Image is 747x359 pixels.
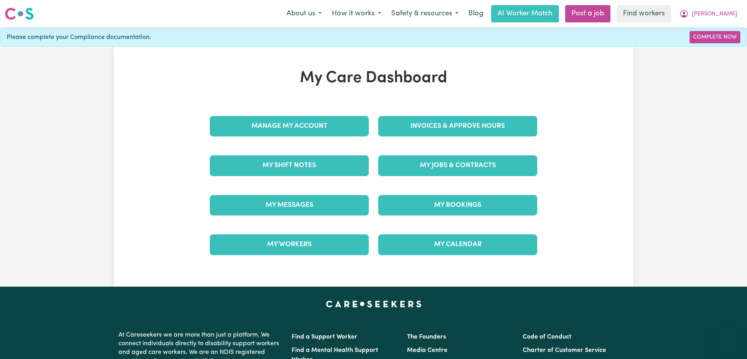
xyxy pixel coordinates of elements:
[407,334,446,340] a: The Founders
[210,234,369,255] a: My Workers
[378,234,537,255] a: My Calendar
[491,5,559,22] a: AI Worker Match
[407,347,447,353] a: Media Centre
[523,347,606,353] a: Charter of Customer Service
[5,7,34,21] img: Careseekers logo
[716,328,741,353] iframe: Button to launch messaging window
[565,5,610,22] a: Post a job
[690,31,740,43] a: Complete Now
[326,301,422,307] a: Careseekers home page
[464,5,488,22] a: Blog
[692,10,737,18] span: [PERSON_NAME]
[205,69,542,88] h1: My Care Dashboard
[327,6,386,22] button: How it works
[5,5,34,23] a: Careseekers logo
[7,33,151,42] span: Please complete your Compliance documentation.
[281,6,327,22] button: About us
[674,6,742,22] button: My Account
[386,6,464,22] button: Safety & resources
[210,116,369,136] a: Manage My Account
[292,334,357,340] a: Find a Support Worker
[378,195,537,215] a: My Bookings
[617,5,671,22] a: Find workers
[378,155,537,176] a: My Jobs & Contracts
[210,195,369,215] a: My Messages
[210,155,369,176] a: My Shift Notes
[523,334,571,340] a: Code of Conduct
[378,116,537,136] a: Invoices & Approve Hours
